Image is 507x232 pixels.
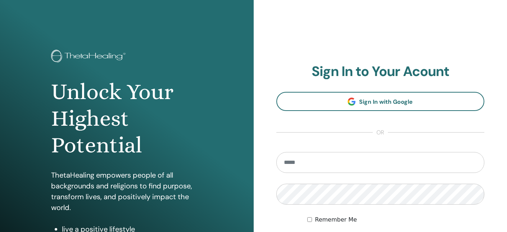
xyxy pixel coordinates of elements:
a: Sign In with Google [276,92,485,111]
span: or [373,128,388,137]
h1: Unlock Your Highest Potential [51,79,202,159]
p: ThetaHealing empowers people of all backgrounds and religions to find purpose, transform lives, a... [51,170,202,213]
label: Remember Me [315,215,357,224]
div: Keep me authenticated indefinitely or until I manually logout [307,215,484,224]
h2: Sign In to Your Acount [276,63,485,80]
span: Sign In with Google [359,98,413,106]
